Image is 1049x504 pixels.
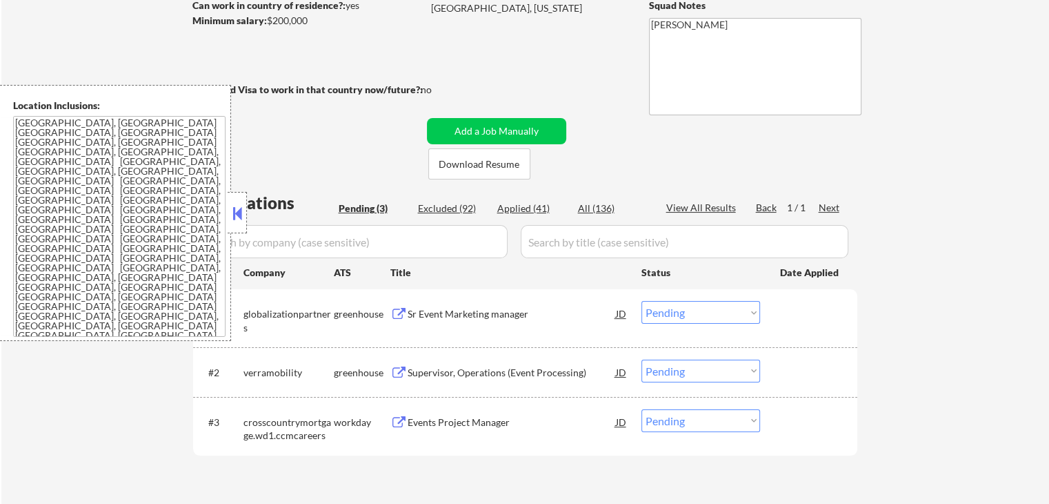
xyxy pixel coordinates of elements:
div: workday [334,416,390,429]
div: Company [243,266,334,280]
div: Title [390,266,628,280]
div: verramobility [243,366,334,380]
button: Add a Job Manually [427,118,566,144]
div: #3 [208,416,232,429]
div: Applications [197,195,334,211]
div: Location Inclusions: [13,99,226,113]
div: ATS [334,266,390,280]
div: crosscountrymortgage.wd1.ccmcareers [243,416,334,443]
div: Pending (3) [339,202,408,215]
div: 1 / 1 [787,201,819,215]
div: greenhouse [334,366,390,380]
div: View All Results [666,201,740,215]
button: Download Resume [428,148,530,180]
div: Next [819,201,841,215]
div: Supervisor, Operations (Event Processing) [408,366,616,380]
input: Search by title (case sensitive) [521,225,848,258]
div: Date Applied [780,266,841,280]
div: $200,000 [192,14,422,28]
div: Applied (41) [497,202,566,215]
div: Back [756,201,778,215]
div: JD [615,301,628,326]
strong: Will need Visa to work in that country now/future?: [193,84,423,95]
div: Events Project Manager [408,416,616,429]
div: JD [615,360,628,385]
div: greenhouse [334,307,390,321]
div: JD [615,409,628,434]
input: Search by company (case sensitive) [197,225,508,258]
div: All (136) [578,202,647,215]
div: Sr Event Marketing manager [408,307,616,321]
div: #2 [208,366,232,380]
strong: Minimum salary: [192,14,267,26]
div: Status [641,260,760,284]
div: Excluded (92) [418,202,487,215]
div: globalizationpartners [243,307,334,334]
div: no [421,83,460,97]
